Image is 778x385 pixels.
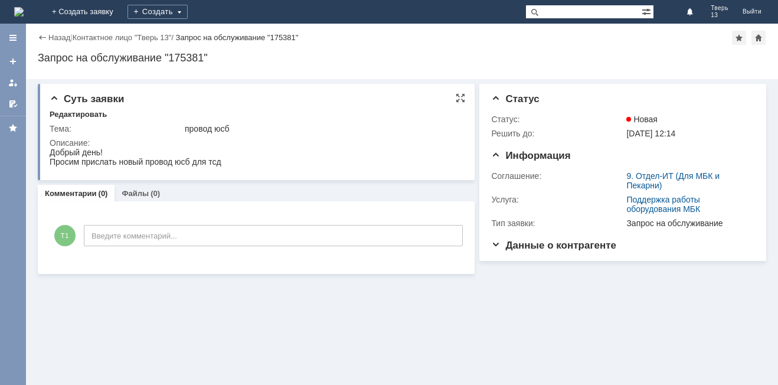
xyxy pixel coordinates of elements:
span: Т1 [54,225,76,246]
span: Статус [491,93,539,105]
span: Тверь [711,5,728,12]
div: Запрос на обслуживание "175381" [176,33,299,42]
div: / [73,33,176,42]
span: [DATE] 12:14 [626,129,675,138]
span: Информация [491,150,570,161]
div: Создать [128,5,188,19]
div: Описание: [50,138,461,148]
div: Тип заявки: [491,218,624,228]
a: Контактное лицо "Тверь 13" [73,33,172,42]
a: Файлы [122,189,149,198]
a: 9. Отдел-ИТ (Для МБК и Пекарни) [626,171,720,190]
div: Редактировать [50,110,107,119]
span: Данные о контрагенте [491,240,616,251]
div: Добавить в избранное [732,31,746,45]
div: Решить до: [491,129,624,138]
a: Поддержка работы оборудования МБК [626,195,700,214]
span: Новая [626,115,658,124]
div: Тема: [50,124,182,133]
a: Создать заявку [4,52,22,71]
span: Расширенный поиск [642,5,653,17]
span: Суть заявки [50,93,124,105]
a: Перейти на домашнюю страницу [14,7,24,17]
div: (0) [99,189,108,198]
div: | [70,32,72,41]
img: logo [14,7,24,17]
a: Мои заявки [4,73,22,92]
div: Запрос на обслуживание [626,218,749,228]
div: На всю страницу [456,93,465,103]
div: провод юсб [185,124,459,133]
span: 13 [711,12,728,19]
a: Назад [48,33,70,42]
div: (0) [151,189,160,198]
div: Статус: [491,115,624,124]
div: Сделать домашней страницей [751,31,766,45]
div: Услуга: [491,195,624,204]
a: Мои согласования [4,94,22,113]
a: Комментарии [45,189,97,198]
div: Соглашение: [491,171,624,181]
div: Запрос на обслуживание "175381" [38,52,766,64]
